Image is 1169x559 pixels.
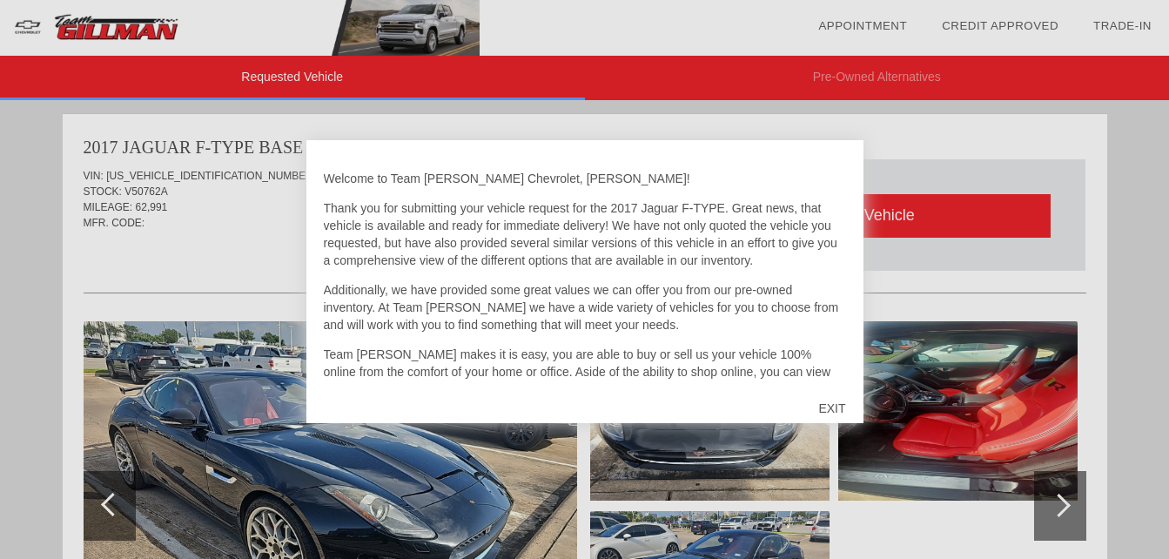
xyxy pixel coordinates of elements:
p: Team [PERSON_NAME] makes it is easy, you are able to buy or sell us your vehicle 100% online from... [324,346,846,450]
a: Trade-In [1093,19,1152,32]
p: Additionally, we have provided some great values we can offer you from our pre-owned inventory. A... [324,281,846,333]
div: EXIT [801,382,863,434]
a: Appointment [818,19,907,32]
p: Thank you for submitting your vehicle request for the 2017 Jaguar F-TYPE. Great news, that vehicl... [324,199,846,269]
a: Credit Approved [942,19,1058,32]
p: Welcome to Team [PERSON_NAME] Chevrolet, [PERSON_NAME]! [324,170,846,187]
